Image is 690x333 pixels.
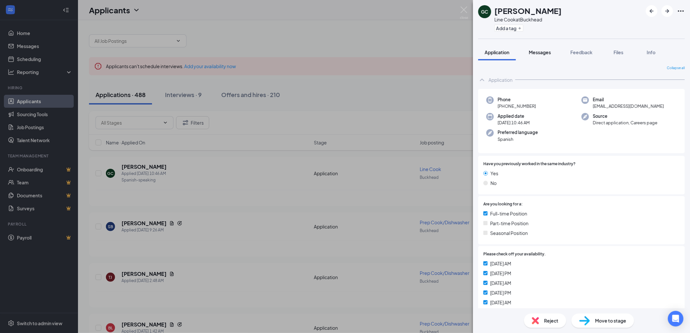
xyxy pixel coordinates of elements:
[498,96,536,103] span: Phone
[490,289,511,296] span: [DATE] PM
[614,49,623,55] span: Files
[491,170,498,177] span: Yes
[498,113,530,119] span: Applied date
[518,26,522,30] svg: Plus
[498,119,530,126] span: [DATE] 10:46 AM
[490,279,511,287] span: [DATE] AM
[593,119,658,126] span: Direct application, Careers page
[478,76,486,84] svg: ChevronUp
[483,251,546,257] span: Please check off your availability.
[677,7,685,15] svg: Ellipses
[481,8,488,15] div: GC
[494,16,562,23] div: Line Cook at Buckhead
[646,5,658,17] button: ArrowLeftNew
[490,220,529,227] span: Part-time Position
[498,129,538,136] span: Preferred language
[544,317,558,324] span: Reject
[498,136,538,142] span: Spanish
[663,7,671,15] svg: ArrowRight
[490,260,511,267] span: [DATE] AM
[668,311,684,327] div: Open Intercom Messenger
[593,96,664,103] span: Email
[648,7,656,15] svg: ArrowLeftNew
[498,103,536,109] span: [PHONE_NUMBER]
[490,270,511,277] span: [DATE] PM
[485,49,509,55] span: Application
[483,201,523,207] span: Are you looking for a:
[593,113,658,119] span: Source
[661,5,673,17] button: ArrowRight
[489,77,513,83] div: Application
[483,161,576,167] span: Have you previously worked in the same industry?
[494,5,562,16] h1: [PERSON_NAME]
[491,179,497,187] span: No
[593,103,664,109] span: [EMAIL_ADDRESS][DOMAIN_NAME]
[667,66,685,71] span: Collapse all
[490,229,528,237] span: Seasonal Position
[490,299,511,306] span: [DATE] AM
[570,49,593,55] span: Feedback
[595,317,626,324] span: Move to stage
[494,25,523,31] button: PlusAdd a tag
[490,210,527,217] span: Full-time Position
[529,49,551,55] span: Messages
[647,49,656,55] span: Info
